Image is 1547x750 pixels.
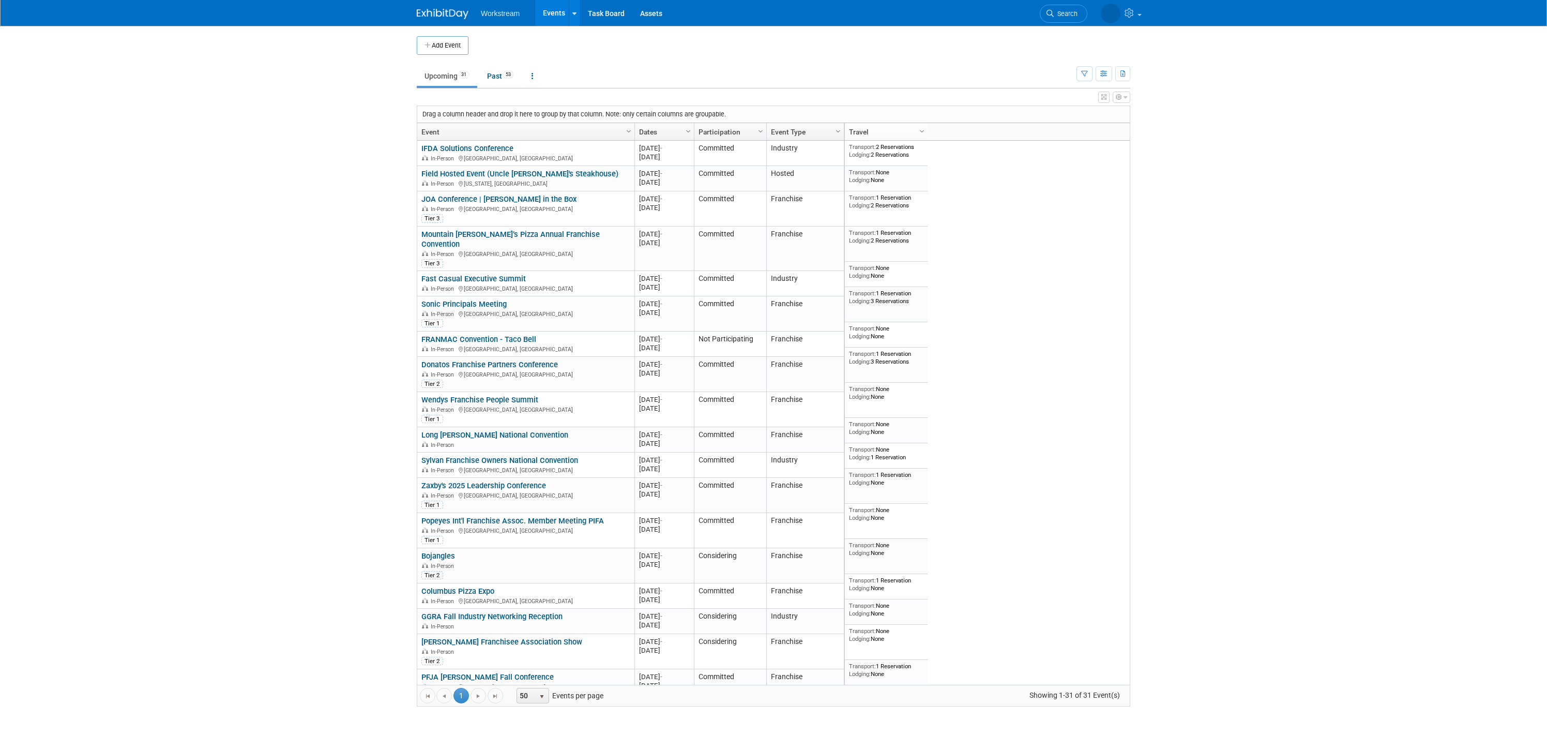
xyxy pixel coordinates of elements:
[849,169,876,176] span: Transport:
[660,431,662,439] span: -
[694,513,766,548] td: Committed
[766,634,844,669] td: Franchise
[417,9,468,19] img: ExhibitDay
[660,144,662,152] span: -
[849,229,924,244] div: 1 Reservation 2 Reservations
[1040,5,1087,23] a: Search
[849,350,924,365] div: 1 Reservation 3 Reservations
[639,587,689,595] div: [DATE]
[431,286,457,292] span: In-Person
[694,453,766,478] td: Committed
[639,335,689,343] div: [DATE]
[421,587,494,596] a: Columbus Pizza Expo
[833,123,844,139] a: Column Settings
[849,151,871,158] span: Lodging:
[422,206,428,211] img: In-Person Event
[422,251,428,256] img: In-Person Event
[422,155,428,160] img: In-Person Event
[766,548,844,583] td: Franchise
[849,393,871,400] span: Lodging:
[538,693,546,701] span: select
[421,370,630,379] div: [GEOGRAPHIC_DATA], [GEOGRAPHIC_DATA]
[421,526,630,535] div: [GEOGRAPHIC_DATA], [GEOGRAPHIC_DATA]
[639,490,689,499] div: [DATE]
[694,669,766,704] td: Committed
[849,471,876,478] span: Transport:
[488,688,503,703] a: Go to the last page
[766,453,844,478] td: Industry
[421,299,507,309] a: Sonic Principals Meeting
[660,552,662,560] span: -
[849,194,924,209] div: 1 Reservation 2 Reservations
[431,407,457,413] span: In-Person
[694,609,766,634] td: Considering
[474,692,482,700] span: Go to the next page
[421,415,443,423] div: Tier 1
[639,439,689,448] div: [DATE]
[422,407,428,412] img: In-Person Event
[421,612,563,621] a: GGRA Fall Industry Networking Reception
[849,143,924,158] div: 2 Reservations 2 Reservations
[849,297,871,305] span: Lodging:
[849,194,876,201] span: Transport:
[639,551,689,560] div: [DATE]
[694,296,766,332] td: Committed
[417,66,477,86] a: Upcoming31
[421,501,443,509] div: Tier 1
[660,361,662,368] span: -
[639,369,689,378] div: [DATE]
[771,123,837,141] a: Event Type
[421,551,455,561] a: Bojangles
[849,290,924,305] div: 1 Reservation 3 Reservations
[694,427,766,453] td: Committed
[849,542,876,549] span: Transport:
[639,481,689,490] div: [DATE]
[421,123,628,141] a: Event
[422,286,428,291] img: In-Person Event
[421,169,618,178] a: Field Hosted Event (Uncle [PERSON_NAME]'s Steakhouse)
[849,421,876,428] span: Transport:
[639,560,689,569] div: [DATE]
[1054,10,1078,18] span: Search
[849,290,876,297] span: Transport:
[431,346,457,353] span: In-Person
[849,202,871,209] span: Lodging:
[639,456,689,464] div: [DATE]
[625,127,633,136] span: Column Settings
[849,506,876,514] span: Transport:
[421,319,443,327] div: Tier 1
[436,688,452,703] a: Go to the previous page
[849,542,924,557] div: None None
[849,176,871,184] span: Lodging:
[694,548,766,583] td: Considering
[421,194,577,204] a: JOA Conference | [PERSON_NAME] in the Box
[639,395,689,404] div: [DATE]
[639,516,689,525] div: [DATE]
[639,464,689,473] div: [DATE]
[422,684,428,689] img: In-Person Event
[421,596,630,605] div: [GEOGRAPHIC_DATA], [GEOGRAPHIC_DATA]
[624,123,635,139] a: Column Settings
[639,646,689,655] div: [DATE]
[422,346,428,351] img: In-Person Event
[639,153,689,161] div: [DATE]
[849,577,924,592] div: 1 Reservation None
[421,516,604,526] a: Popeyes Int'l Franchise Assoc. Member Meeting PIFA
[471,688,486,703] a: Go to the next page
[849,602,924,617] div: None None
[421,335,536,344] a: FRANMAC Convention - Taco Bell
[766,392,844,427] td: Franchise
[421,430,568,440] a: Long [PERSON_NAME] National Convention
[918,127,926,136] span: Column Settings
[639,525,689,534] div: [DATE]
[421,154,630,162] div: [GEOGRAPHIC_DATA], [GEOGRAPHIC_DATA]
[639,144,689,153] div: [DATE]
[849,514,871,521] span: Lodging:
[421,672,554,682] a: PFJA [PERSON_NAME] Fall Conference
[766,227,844,271] td: Franchise
[660,612,662,620] span: -
[504,688,614,703] span: Events per page
[849,610,871,617] span: Lodging:
[849,264,876,272] span: Transport:
[639,308,689,317] div: [DATE]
